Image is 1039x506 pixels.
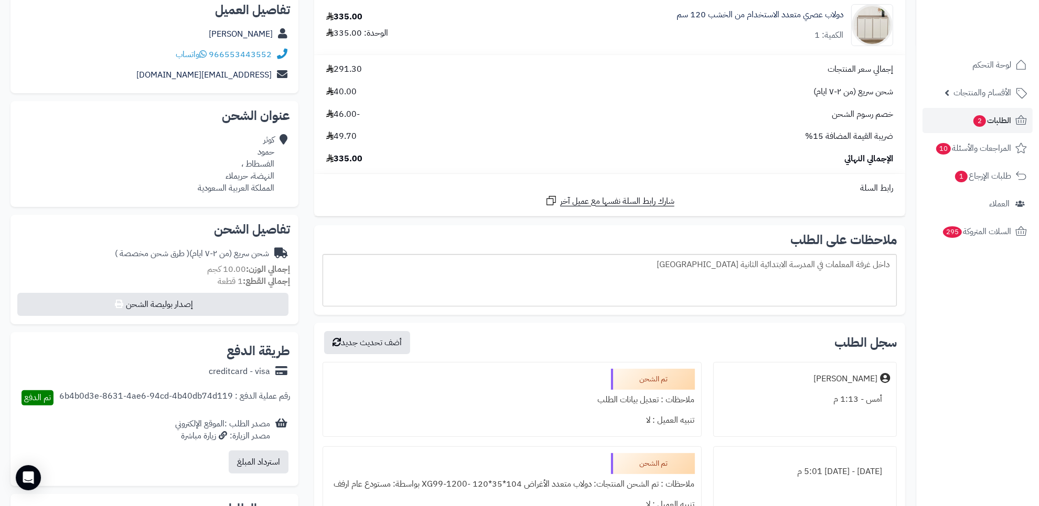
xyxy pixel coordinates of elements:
[326,153,362,165] span: 335.00
[326,130,357,142] span: 49.70
[989,196,1010,211] span: العملاء
[59,390,290,405] div: رقم عملية الدفع : 6b4b0d3e-8631-4ae6-94cd-4b40db74d119
[832,108,893,120] span: خصم رسوم الشحن
[923,52,1033,78] a: لوحة التحكم
[318,182,901,194] div: رابط السلة
[815,29,843,41] div: الكمية: 1
[954,169,1011,183] span: طلبات الإرجاع
[323,234,897,246] h2: ملاحظات على الطلب
[942,224,1011,239] span: السلات المتروكة
[852,4,893,46] img: 1753947492-1-90x90.jpg
[175,430,270,442] div: مصدر الزيارة: زيارة مباشرة
[834,336,897,349] h3: سجل الطلب
[326,11,362,23] div: 335.00
[844,153,893,165] span: الإجمالي النهائي
[19,109,290,122] h2: عنوان الشحن
[19,223,290,236] h2: تفاصيل الشحن
[954,85,1011,100] span: الأقسام والمنتجات
[936,143,951,155] span: 10
[209,28,273,40] a: [PERSON_NAME]
[115,248,269,260] div: شحن سريع (من ٢-٧ ايام)
[246,263,290,276] strong: إجمالي الوزن:
[326,86,357,98] span: 40.00
[19,4,290,16] h2: تفاصيل العميل
[923,108,1033,133] a: الطلبات2
[16,465,41,490] div: Open Intercom Messenger
[972,113,1011,128] span: الطلبات
[227,345,290,357] h2: طريقة الدفع
[935,141,1011,156] span: المراجعات والأسئلة
[545,194,674,207] a: شارك رابط السلة نفسها مع عميل آخر
[175,418,270,442] div: مصدر الطلب :الموقع الإلكتروني
[923,136,1033,161] a: المراجعات والأسئلة10
[611,369,695,390] div: تم الشحن
[24,391,51,404] span: تم الدفع
[329,410,695,431] div: تنبيه العميل : لا
[955,171,968,182] span: 1
[611,453,695,474] div: تم الشحن
[720,389,891,410] div: أمس - 1:13 م
[943,226,962,238] span: 295
[323,254,897,306] div: داخل غرفة المعلمات في المدرسة الابتدائية الثانية [GEOGRAPHIC_DATA]
[209,366,270,378] div: creditcard - visa
[324,331,410,354] button: أضف تحديث جديد
[813,373,877,385] div: [PERSON_NAME]
[115,247,189,260] span: ( طرق شحن مخصصة )
[218,275,290,288] small: 1 قطعة
[805,130,893,142] span: ضريبة القيمة المضافة 15%
[973,115,986,127] span: 2
[677,9,843,21] a: دولاب عصري متعدد الاستخدام من الخشب 120 سم
[813,86,893,98] span: شحن سريع (من ٢-٧ ايام)
[923,219,1033,244] a: السلات المتروكة295
[329,390,695,410] div: ملاحظات : تعديل بيانات الطلب
[176,48,207,61] a: واتساب
[720,461,891,482] div: [DATE] - [DATE] 5:01 م
[209,48,272,61] a: 966553443552
[329,474,695,494] div: ملاحظات : تم الشحن المنتجات: دولاب متعدد الأغراض 104*35*120 -XG99-1200 بواسطة: مستودع عام ارفف
[923,191,1033,216] a: العملاء
[198,134,274,194] div: كوثر حمود الفسطاط ، النهضة، حريملاء المملكة العربية السعودية
[17,293,288,316] button: إصدار بوليصة الشحن
[326,63,362,75] span: 291.30
[136,69,272,81] a: [EMAIL_ADDRESS][DOMAIN_NAME]
[207,263,290,276] small: 10.00 كجم
[326,108,360,120] span: -46.00
[828,63,893,75] span: إجمالي سعر المنتجات
[243,275,290,288] strong: إجمالي القطع:
[560,195,674,207] span: شارك رابط السلة نفسها مع عميل آخر
[326,27,388,39] div: الوحدة: 335.00
[923,163,1033,189] a: طلبات الإرجاع1
[229,450,288,474] button: استرداد المبلغ
[972,58,1011,72] span: لوحة التحكم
